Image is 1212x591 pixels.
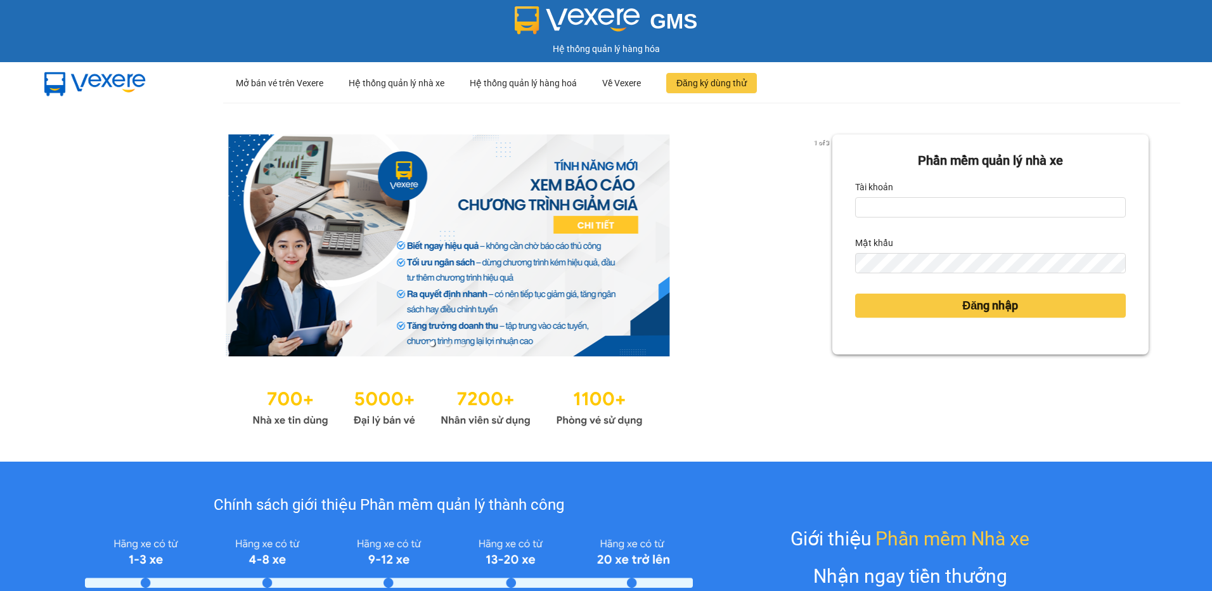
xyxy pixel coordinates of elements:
[63,134,81,356] button: previous slide / item
[3,42,1209,56] div: Hệ thống quản lý hàng hóa
[515,19,698,29] a: GMS
[790,524,1029,554] div: Giới thiệu
[810,134,832,151] p: 1 of 3
[85,493,693,517] div: Chính sách giới thiệu Phần mềm quản lý thành công
[252,382,643,430] img: Statistics.png
[676,76,747,90] span: Đăng ký dùng thử
[445,341,450,346] li: slide item 2
[855,177,893,197] label: Tài khoản
[855,294,1126,318] button: Đăng nhập
[813,561,1007,591] div: Nhận ngay tiền thưởng
[470,63,577,103] div: Hệ thống quản lý hàng hoá
[460,341,465,346] li: slide item 3
[236,63,323,103] div: Mở bán vé trên Vexere
[875,524,1029,554] span: Phần mềm Nhà xe
[515,6,640,34] img: logo 2
[666,73,757,93] button: Đăng ký dùng thử
[32,62,158,104] img: mbUUG5Q.png
[855,253,1126,273] input: Mật khẩu
[962,297,1018,315] span: Đăng nhập
[430,341,435,346] li: slide item 1
[650,10,697,33] span: GMS
[815,134,832,356] button: next slide / item
[349,63,444,103] div: Hệ thống quản lý nhà xe
[855,151,1126,171] div: Phần mềm quản lý nhà xe
[855,197,1126,218] input: Tài khoản
[855,233,893,253] label: Mật khẩu
[602,63,641,103] div: Về Vexere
